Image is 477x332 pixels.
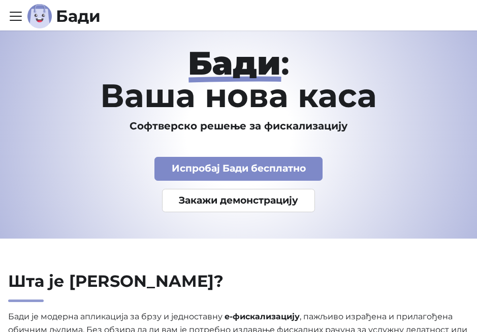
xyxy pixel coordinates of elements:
strong: е-фискализацију [225,312,300,321]
h3: Софтверско решење за фискализацију [24,120,453,132]
h2: Шта је [PERSON_NAME]? [8,271,469,302]
strong: Бади [188,43,281,83]
b: Бади [56,8,101,24]
h1: : Ваша нова каса [24,47,453,112]
a: ЛогоБади [27,4,101,28]
button: Toggle navigation bar [8,9,23,24]
a: Закажи демонстрацију [162,189,315,213]
a: Испробај Бади бесплатно [154,157,323,181]
img: Лого [27,4,52,28]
